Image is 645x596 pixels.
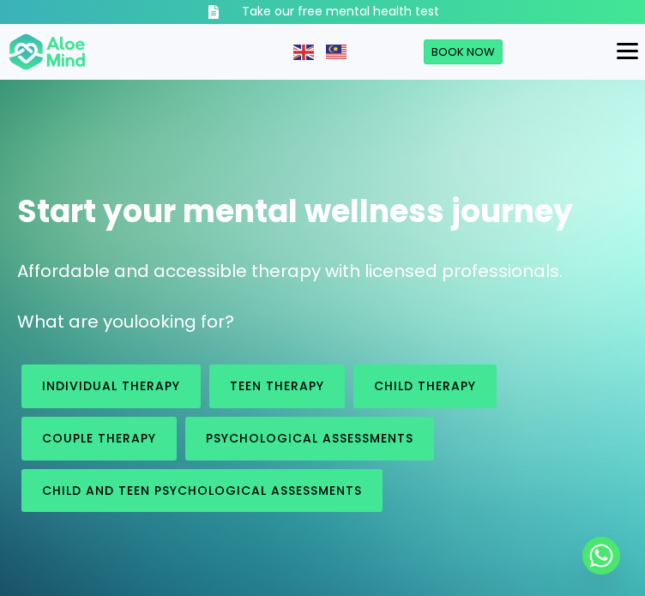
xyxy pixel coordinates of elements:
[424,39,503,65] a: Book Now
[21,364,201,408] a: Individual therapy
[374,377,476,394] span: Child Therapy
[134,310,234,334] span: looking for?
[42,482,362,499] span: Child and Teen Psychological assessments
[326,45,347,60] img: ms
[42,377,180,394] span: Individual therapy
[326,43,348,60] a: Malay
[293,43,316,60] a: English
[21,469,383,513] a: Child and Teen Psychological assessments
[168,3,477,21] a: Take our free mental health test
[242,3,439,21] h3: Take our free mental health test
[293,45,314,60] img: en
[582,537,620,575] a: Whatsapp
[206,430,413,447] span: Psychological assessments
[17,310,134,334] span: What are you
[209,364,345,408] a: Teen Therapy
[185,417,434,461] a: Psychological assessments
[17,190,573,233] span: Start your mental wellness journey
[610,37,645,66] button: Menu
[431,44,495,60] span: Book Now
[353,364,497,408] a: Child Therapy
[9,33,86,72] img: Aloe mind Logo
[21,417,177,461] a: Couple therapy
[17,259,628,284] p: Affordable and accessible therapy with licensed professionals.
[230,377,324,394] span: Teen Therapy
[42,430,156,447] span: Couple therapy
